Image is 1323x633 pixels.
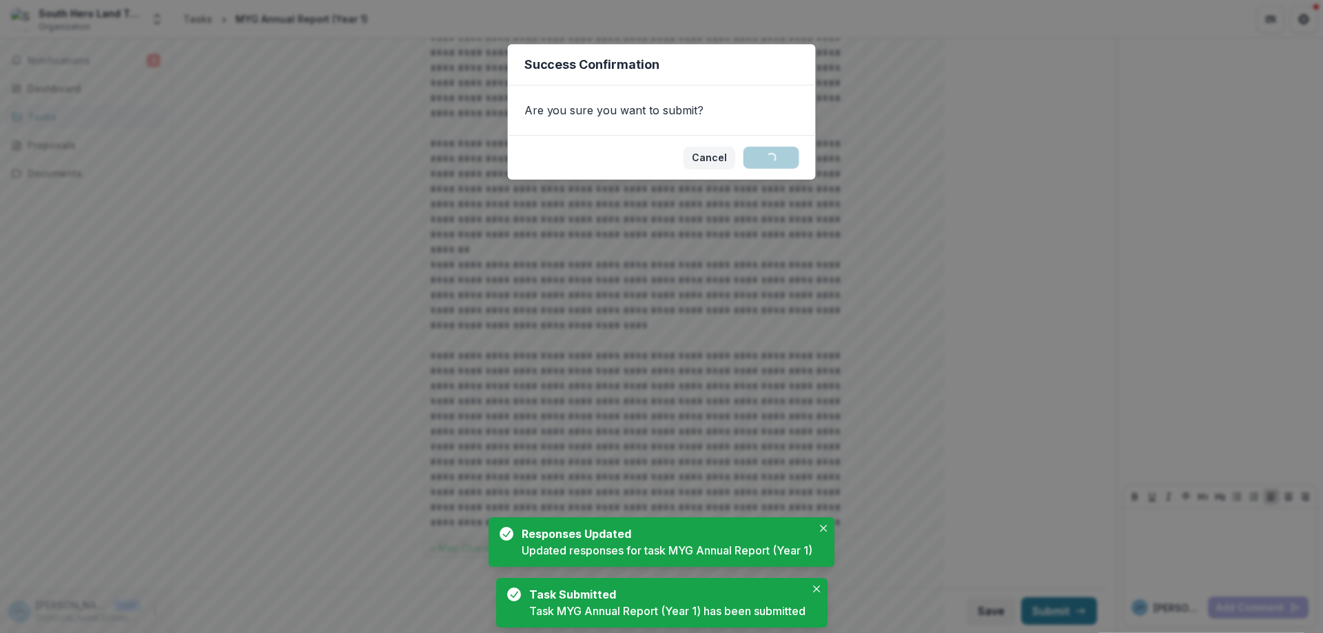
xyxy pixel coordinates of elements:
div: Task MYG Annual Report (Year 1) has been submitted [529,603,806,619]
div: Updated responses for task MYG Annual Report (Year 1) [522,542,812,559]
button: Cancel [684,147,735,169]
div: Task Submitted [529,586,800,603]
div: Are you sure you want to submit? [508,85,816,135]
div: Responses Updated [522,526,807,542]
button: Close [815,520,832,537]
button: Close [808,581,825,597]
header: Success Confirmation [508,44,816,85]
